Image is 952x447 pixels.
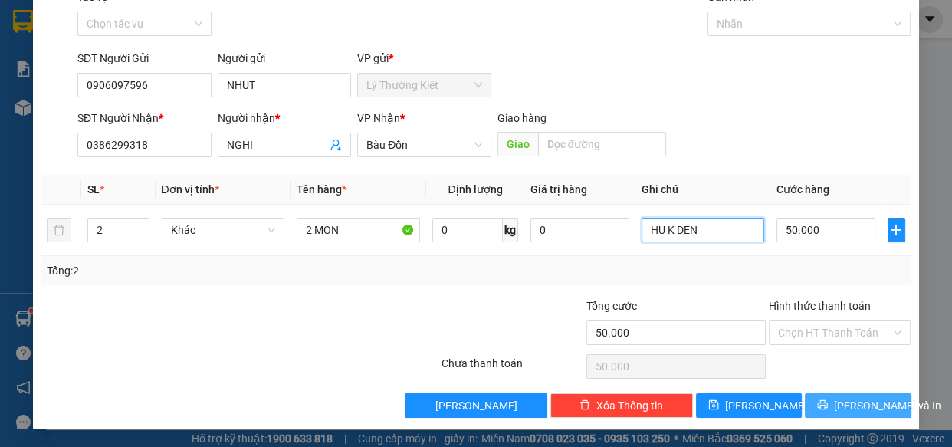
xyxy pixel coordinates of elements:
span: save [708,399,719,412]
span: printer [817,399,828,412]
span: kg [503,218,518,242]
div: VP gửi [357,50,491,67]
span: Giá trị hàng [530,183,587,196]
span: Nhận: [146,15,183,31]
div: Người gửi [218,50,352,67]
span: VP Nhận [357,112,400,124]
span: Lý Thường Kiệt [366,74,482,97]
div: Lý Thường Kiệt [13,13,136,50]
div: SANG [146,50,302,68]
span: Tên hàng [297,183,346,196]
div: SĐT Người Nhận [77,110,212,127]
span: Xóa Thông tin [596,397,663,414]
span: plus [888,224,904,236]
div: Người nhận [218,110,352,127]
div: Chưa thanh toán [440,355,586,382]
button: delete [47,218,71,242]
span: CC : [144,103,166,119]
span: Giao [497,132,538,156]
span: Gửi: [13,15,37,31]
span: Định lượng [448,183,502,196]
div: SĐT Người Gửi [77,50,212,67]
button: printer[PERSON_NAME] và In [805,393,911,418]
div: Tổng: 2 [47,262,369,279]
span: Tổng cước [586,300,637,312]
span: [PERSON_NAME] và In [834,397,941,414]
div: 0932754756 [146,68,302,90]
input: VD: Bàn, Ghế [297,218,420,242]
span: SL [87,183,100,196]
input: Ghi Chú [642,218,765,242]
button: deleteXóa Thông tin [550,393,693,418]
span: Cước hàng [776,183,829,196]
label: Hình thức thanh toán [769,300,871,312]
input: Dọc đường [538,132,666,156]
span: user-add [330,139,342,151]
button: save[PERSON_NAME] [696,393,802,418]
div: 30.000 [144,99,304,120]
span: [PERSON_NAME] [725,397,807,414]
span: Giao hàng [497,112,547,124]
input: 0 [530,218,629,242]
button: [PERSON_NAME] [405,393,547,418]
span: delete [579,399,590,412]
span: [PERSON_NAME] [435,397,517,414]
div: VP [GEOGRAPHIC_DATA] [146,13,302,50]
span: Đơn vị tính [162,183,219,196]
th: Ghi chú [635,175,771,205]
span: Khác [171,219,276,242]
span: Bàu Đồn [366,133,482,156]
button: plus [888,218,905,242]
